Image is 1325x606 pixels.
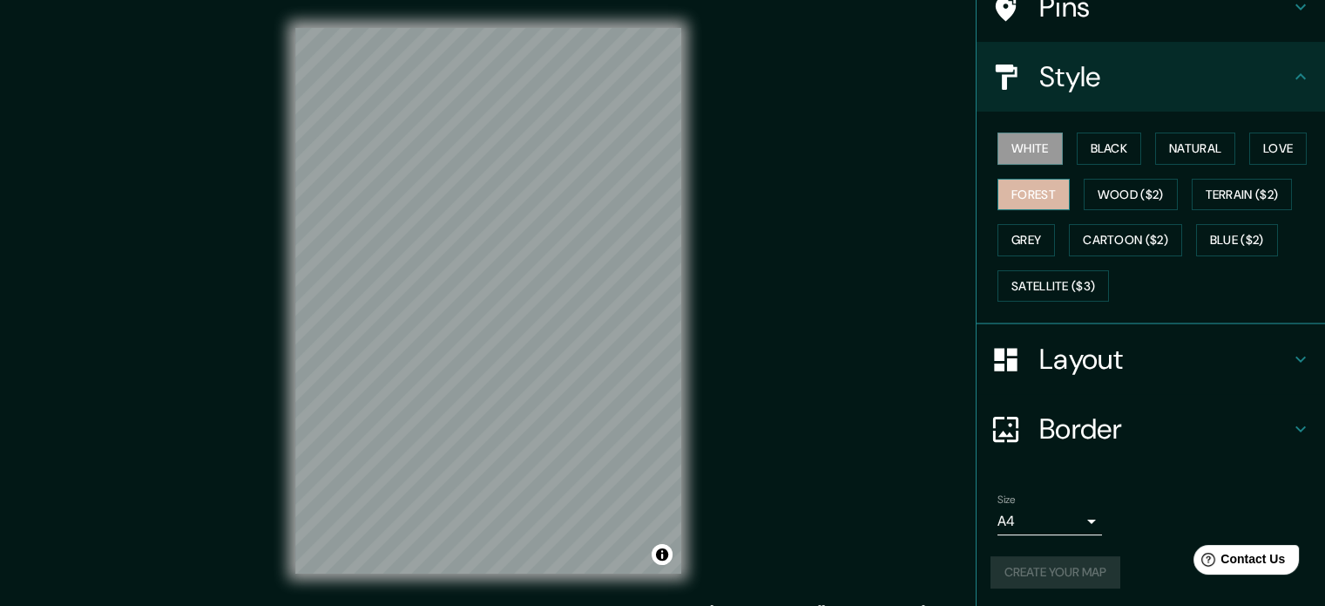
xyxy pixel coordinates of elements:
[1249,133,1307,165] button: Love
[1155,133,1235,165] button: Natural
[652,544,673,565] button: Toggle attribution
[1069,224,1182,256] button: Cartoon ($2)
[1170,538,1306,587] iframe: Help widget launcher
[977,324,1325,394] div: Layout
[997,133,1063,165] button: White
[997,270,1109,303] button: Satellite ($3)
[1039,412,1290,446] h4: Border
[1077,133,1142,165] button: Black
[997,224,1055,256] button: Grey
[1192,179,1293,211] button: Terrain ($2)
[997,507,1102,535] div: A4
[977,394,1325,464] div: Border
[1084,179,1178,211] button: Wood ($2)
[295,28,681,574] canvas: Map
[1039,59,1290,94] h4: Style
[977,42,1325,112] div: Style
[997,493,1016,507] label: Size
[1196,224,1278,256] button: Blue ($2)
[997,179,1070,211] button: Forest
[1039,342,1290,377] h4: Layout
